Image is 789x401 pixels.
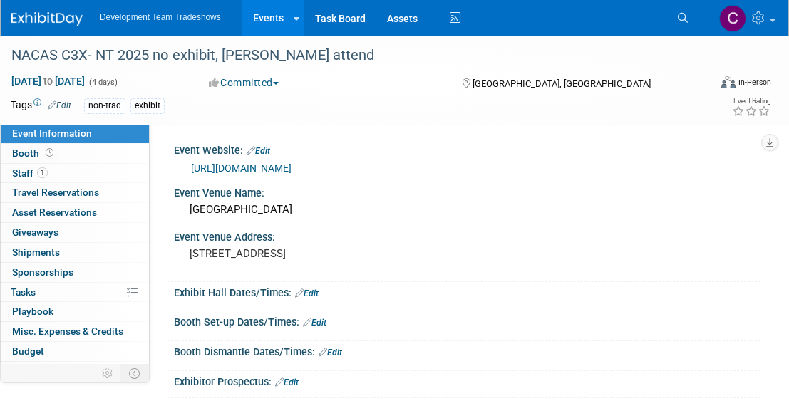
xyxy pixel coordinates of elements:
[204,75,284,90] button: Committed
[12,207,97,218] span: Asset Reservations
[275,377,299,387] a: Edit
[1,283,149,302] a: Tasks
[738,77,771,88] div: In-Person
[174,182,760,200] div: Event Venue Name:
[185,199,750,221] div: [GEOGRAPHIC_DATA]
[174,140,760,158] div: Event Website:
[1,164,149,183] a: Staff1
[96,364,120,382] td: Personalize Event Tab Strip
[1,263,149,282] a: Sponsorships
[1,302,149,321] a: Playbook
[12,266,73,278] span: Sponsorships
[473,78,651,89] span: [GEOGRAPHIC_DATA], [GEOGRAPHIC_DATA]
[1,322,149,341] a: Misc. Expenses & Credits
[6,43,696,68] div: NACAS C3X- NT 2025 no exhibit, [PERSON_NAME] attend
[11,75,86,88] span: [DATE] [DATE]
[1,203,149,222] a: Asset Reservations
[1,144,149,163] a: Booth
[1,223,149,242] a: Giveaways
[12,345,44,357] span: Budget
[174,311,760,330] div: Booth Set-up Dates/Times:
[12,187,99,198] span: Travel Reservations
[295,288,319,298] a: Edit
[319,348,342,358] a: Edit
[174,341,760,360] div: Booth Dismantle Dates/Times:
[41,75,55,87] span: to
[11,98,71,114] td: Tags
[190,247,403,260] pre: [STREET_ADDRESS]
[88,78,118,87] span: (4 days)
[1,243,149,262] a: Shipments
[174,282,760,301] div: Exhibit Hall Dates/Times:
[303,318,326,328] a: Edit
[174,371,760,390] div: Exhibitor Prospectus:
[100,12,221,22] span: Development Team Tradeshows
[174,226,760,244] div: Event Venue Address:
[12,306,53,317] span: Playbook
[191,162,292,174] a: [URL][DOMAIN_NAME]
[12,167,48,179] span: Staff
[48,100,71,110] a: Edit
[719,5,746,32] img: Courtney Perkins
[12,226,58,238] span: Giveaways
[84,98,125,113] div: non-trad
[11,286,36,298] span: Tasks
[247,146,270,156] a: Edit
[12,326,123,337] span: Misc. Expenses & Credits
[1,342,149,361] a: Budget
[120,364,150,382] td: Toggle Event Tabs
[130,98,165,113] div: exhibit
[11,12,83,26] img: ExhibitDay
[1,124,149,143] a: Event Information
[1,183,149,202] a: Travel Reservations
[654,74,771,95] div: Event Format
[37,167,48,178] span: 1
[12,246,60,258] span: Shipments
[12,127,92,139] span: Event Information
[732,98,770,105] div: Event Rating
[12,147,56,159] span: Booth
[43,147,56,158] span: Booth not reserved yet
[721,76,736,88] img: Format-Inperson.png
